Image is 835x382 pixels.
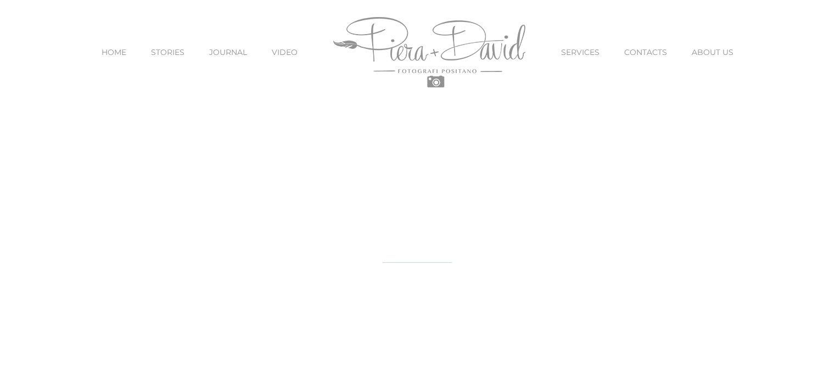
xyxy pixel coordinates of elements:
[102,29,126,75] a: HOME
[561,29,599,75] a: SERVICES
[248,324,587,360] em: Let's go on an adventure together
[692,48,733,56] span: ABOUT US
[151,29,184,75] a: STORIES
[692,29,733,75] a: ABOUT US
[102,48,126,56] span: HOME
[209,48,247,56] span: JOURNAL
[151,48,184,56] span: STORIES
[333,17,525,87] img: Piera Plus David Photography Positano Logo
[624,48,667,56] span: CONTACTS
[624,29,667,75] a: CONTACTS
[272,29,298,75] a: VIDEO
[272,48,298,56] span: VIDEO
[209,29,247,75] a: JOURNAL
[561,48,599,56] span: SERVICES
